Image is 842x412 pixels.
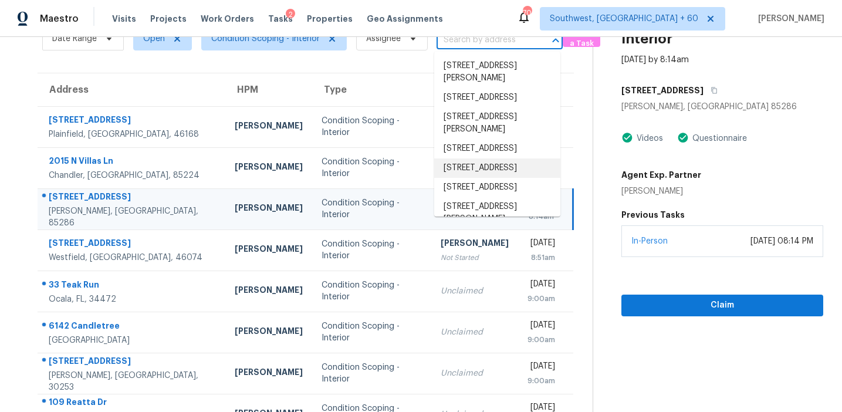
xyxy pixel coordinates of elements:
[689,133,747,144] div: Questionnaire
[322,362,421,385] div: Condition Scoping - Interior
[434,107,560,139] li: [STREET_ADDRESS][PERSON_NAME]
[621,85,704,96] h5: [STREET_ADDRESS]
[235,366,303,381] div: [PERSON_NAME]
[307,13,353,25] span: Properties
[49,129,216,140] div: Plainfield, [GEOGRAPHIC_DATA], 46168
[621,295,823,316] button: Claim
[753,13,824,25] span: [PERSON_NAME]
[441,285,509,297] div: Unclaimed
[550,13,698,25] span: Southwest, [GEOGRAPHIC_DATA] + 60
[286,9,295,21] div: 2
[563,26,600,47] button: Create a Task
[49,370,216,393] div: [PERSON_NAME], [GEOGRAPHIC_DATA], 30253
[322,238,421,262] div: Condition Scoping - Interior
[52,33,97,45] span: Date Range
[569,23,594,50] span: Create a Task
[322,115,421,139] div: Condition Scoping - Interior
[322,197,421,221] div: Condition Scoping - Interior
[235,202,303,217] div: [PERSON_NAME]
[225,73,312,106] th: HPM
[434,178,560,197] li: [STREET_ADDRESS]
[527,252,555,264] div: 8:51am
[434,56,560,88] li: [STREET_ADDRESS][PERSON_NAME]
[235,120,303,134] div: [PERSON_NAME]
[431,73,518,106] th: Assignee
[441,326,509,338] div: Unclaimed
[366,33,401,45] span: Assignee
[527,237,555,252] div: [DATE]
[441,252,509,264] div: Not Started
[235,243,303,258] div: [PERSON_NAME]
[211,33,320,45] span: Condition Scoping - Interior
[49,320,216,335] div: 6142 Candletree
[523,7,531,19] div: 709
[49,335,216,346] div: [GEOGRAPHIC_DATA]
[750,235,813,247] div: [DATE] 08:14 PM
[312,73,431,106] th: Type
[235,284,303,299] div: [PERSON_NAME]
[621,101,823,113] div: [PERSON_NAME], [GEOGRAPHIC_DATA] 85286
[49,114,216,129] div: [STREET_ADDRESS]
[547,32,564,49] button: Close
[143,33,165,45] span: Open
[621,54,689,66] div: [DATE] by 8:14am
[49,237,216,252] div: [STREET_ADDRESS]
[201,13,254,25] span: Work Orders
[49,191,216,205] div: [STREET_ADDRESS]
[322,279,421,303] div: Condition Scoping - Interior
[437,31,530,49] input: Search by address
[49,170,216,181] div: Chandler, [GEOGRAPHIC_DATA], 85224
[677,131,689,144] img: Artifact Present Icon
[441,367,509,379] div: Unclaimed
[527,375,555,387] div: 9:00am
[434,158,560,178] li: [STREET_ADDRESS]
[322,320,421,344] div: Condition Scoping - Interior
[49,155,216,170] div: 2015 N Villas Ln
[621,21,795,45] h2: Condition Scoping - Interior
[621,169,701,181] h5: Agent Exp. Partner
[527,319,555,334] div: [DATE]
[235,161,303,175] div: [PERSON_NAME]
[527,293,555,305] div: 9:00am
[621,131,633,144] img: Artifact Present Icon
[49,355,216,370] div: [STREET_ADDRESS]
[434,197,560,229] li: [STREET_ADDRESS][PERSON_NAME]
[527,334,555,346] div: 9:00am
[49,205,216,229] div: [PERSON_NAME], [GEOGRAPHIC_DATA], 85286
[49,293,216,305] div: Ocala, FL, 34472
[527,278,555,293] div: [DATE]
[49,252,216,264] div: Westfield, [GEOGRAPHIC_DATA], 46074
[322,156,421,180] div: Condition Scoping - Interior
[268,15,293,23] span: Tasks
[434,88,560,107] li: [STREET_ADDRESS]
[367,13,443,25] span: Geo Assignments
[49,279,216,293] div: 33 Teak Run
[631,298,814,313] span: Claim
[527,360,555,375] div: [DATE]
[441,237,509,252] div: [PERSON_NAME]
[235,325,303,340] div: [PERSON_NAME]
[49,396,216,411] div: 109 Reatta Dr
[631,237,668,245] a: In-Person
[621,209,823,221] h5: Previous Tasks
[40,13,79,25] span: Maestro
[150,13,187,25] span: Projects
[704,80,719,101] button: Copy Address
[633,133,663,144] div: Videos
[621,185,701,197] div: [PERSON_NAME]
[434,139,560,158] li: [STREET_ADDRESS]
[38,73,225,106] th: Address
[112,13,136,25] span: Visits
